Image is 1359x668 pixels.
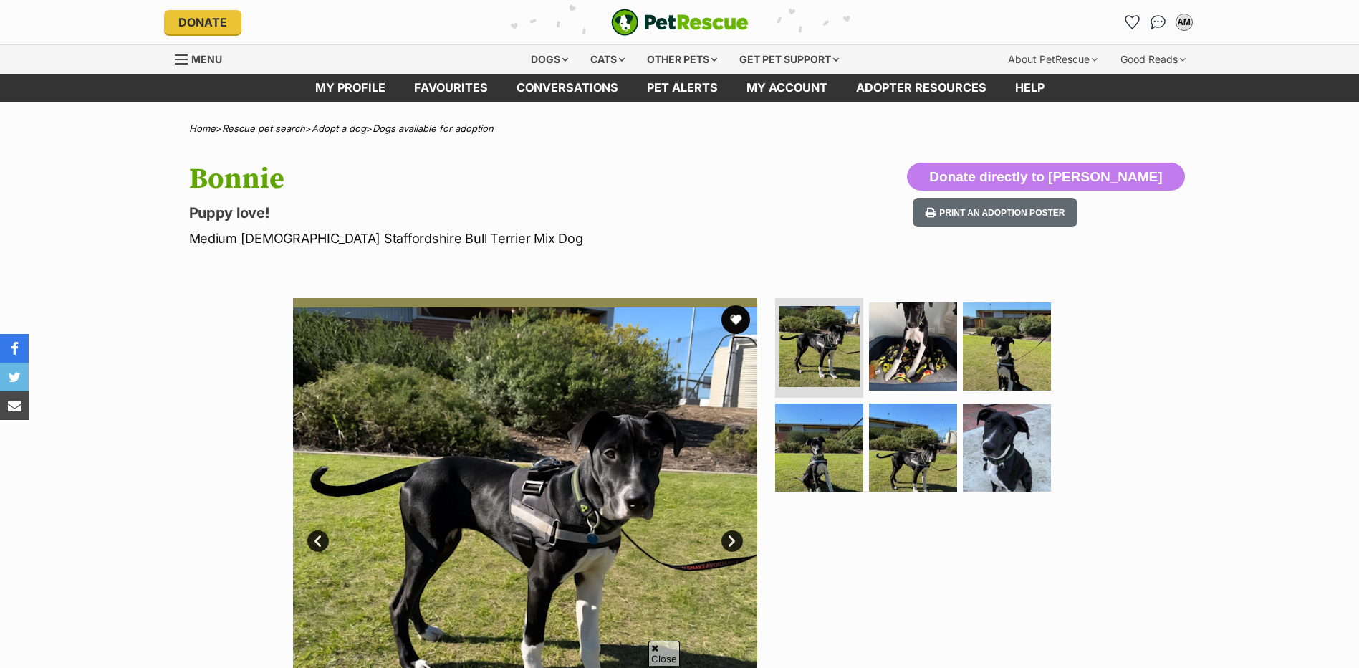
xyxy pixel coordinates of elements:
img: Photo of Bonnie [775,404,863,492]
img: Photo of Bonnie [963,404,1051,492]
a: PetRescue [611,9,749,36]
span: Menu [191,53,222,65]
button: Donate directly to [PERSON_NAME] [907,163,1184,191]
div: Good Reads [1110,45,1196,74]
a: Home [189,123,216,134]
img: Photo of Bonnie [779,306,860,387]
a: Rescue pet search [222,123,305,134]
button: favourite [721,305,750,334]
a: Favourites [1121,11,1144,34]
div: AM [1177,15,1191,29]
a: My profile [301,74,400,102]
img: chat-41dd97257d64d25036548639549fe6c8038ab92f7586957e7f3b1b290dea8141.svg [1151,15,1166,29]
a: Prev [307,530,329,552]
div: Get pet support [729,45,849,74]
button: My account [1173,11,1196,34]
a: Donate [164,10,241,34]
h1: Bonnie [189,163,795,196]
a: Adopter resources [842,74,1001,102]
a: conversations [502,74,633,102]
a: Dogs available for adoption [373,123,494,134]
a: Conversations [1147,11,1170,34]
p: Puppy love! [189,203,795,223]
img: logo-e224e6f780fb5917bec1dbf3a21bbac754714ae5b6737aabdf751b685950b380.svg [611,9,749,36]
a: Favourites [400,74,502,102]
a: My account [732,74,842,102]
a: Pet alerts [633,74,732,102]
span: Close [648,641,680,666]
a: Menu [175,45,232,71]
img: Photo of Bonnie [869,404,957,492]
div: Dogs [521,45,578,74]
div: About PetRescue [998,45,1108,74]
img: Photo of Bonnie [963,302,1051,391]
a: Help [1001,74,1059,102]
ul: Account quick links [1121,11,1196,34]
img: Photo of Bonnie [869,302,957,391]
a: Adopt a dog [312,123,366,134]
div: Cats [580,45,635,74]
a: Next [721,530,743,552]
div: > > > [153,123,1206,134]
div: Other pets [637,45,727,74]
button: Print an adoption poster [913,198,1077,227]
p: Medium [DEMOGRAPHIC_DATA] Staffordshire Bull Terrier Mix Dog [189,229,795,248]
